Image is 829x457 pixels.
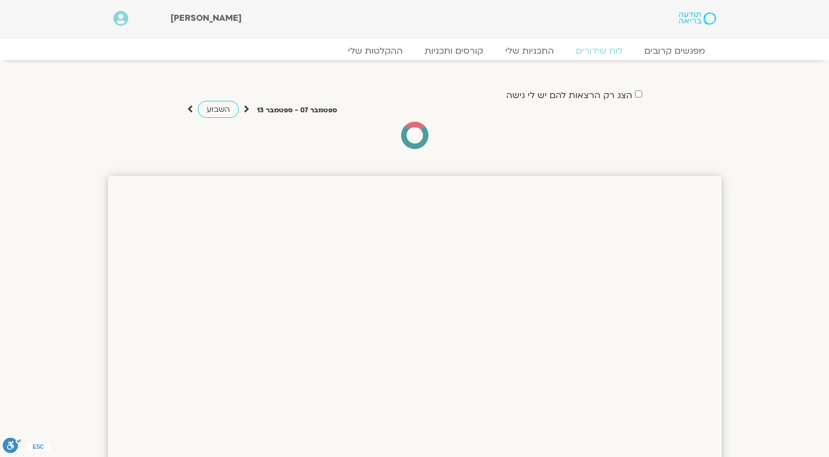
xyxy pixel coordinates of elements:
nav: Menu [113,45,716,56]
p: ספטמבר 07 - ספטמבר 13 [257,105,337,116]
a: התכניות שלי [494,45,565,56]
a: קורסים ותכניות [414,45,494,56]
span: השבוע [207,104,230,115]
a: מפגשים קרובים [633,45,716,56]
label: הצג רק הרצאות להם יש לי גישה [506,90,632,100]
a: השבוע [198,101,239,118]
a: ההקלטות שלי [337,45,414,56]
span: [PERSON_NAME] [170,12,242,24]
a: לוח שידורים [565,45,633,56]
